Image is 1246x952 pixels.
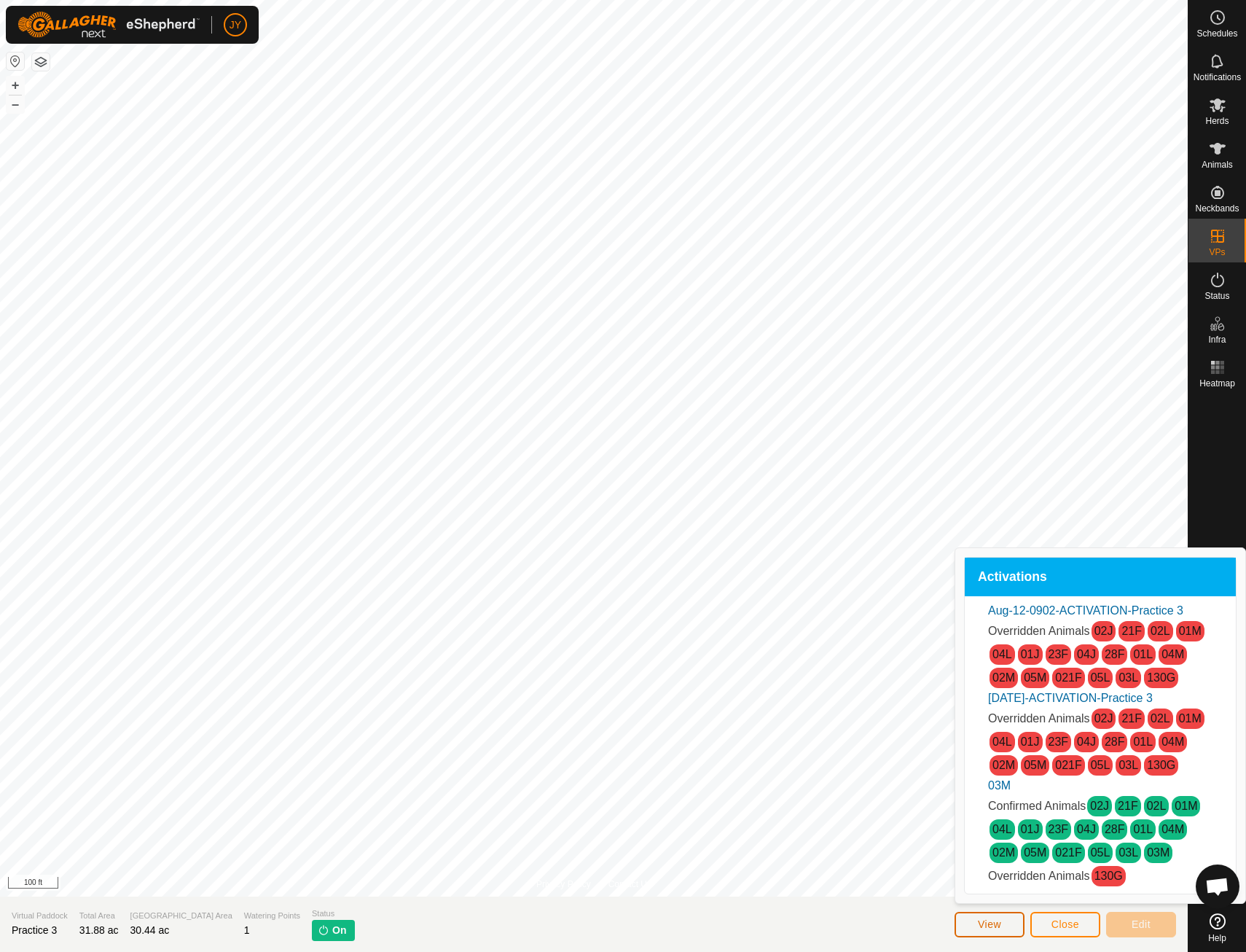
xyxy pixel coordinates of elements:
span: Confirmed Animals [988,800,1086,812]
a: 03L [1118,671,1138,684]
a: 05M [1024,846,1046,859]
button: + [7,77,24,94]
a: 01J [1021,823,1040,835]
a: 02J [1090,800,1109,812]
a: 02J [1094,625,1113,637]
a: [DATE]-ACTIVATION-Practice 3 [988,692,1153,704]
a: 05L [1091,671,1110,684]
a: 02M [992,671,1015,684]
a: 23F [1049,823,1069,835]
a: 01M [1179,712,1202,725]
span: 30.44 ac [130,924,170,936]
a: 04M [1161,823,1184,835]
button: Map Layers [32,53,50,71]
span: Infra [1208,335,1226,344]
span: Edit [1132,918,1151,930]
a: 021F [1055,671,1081,684]
span: Status [312,908,355,920]
span: [GEOGRAPHIC_DATA] Area [130,910,232,922]
a: 04L [992,823,1012,835]
span: Herds [1205,117,1229,125]
a: 04M [1161,736,1184,748]
a: 01J [1021,736,1040,748]
span: Animals [1202,160,1233,169]
a: 03L [1118,759,1138,771]
a: 23F [1049,648,1069,660]
span: On [332,923,346,938]
a: 02L [1151,712,1170,725]
a: 05L [1091,846,1110,859]
span: Close [1051,918,1079,930]
span: View [978,918,1001,930]
span: Heatmap [1199,379,1235,388]
span: Practice 3 [12,924,57,936]
span: Neckbands [1195,204,1239,213]
a: 02M [992,759,1015,771]
a: 21F [1121,625,1142,637]
span: Schedules [1196,29,1237,38]
span: Watering Points [244,910,300,922]
a: 04L [992,648,1012,660]
button: View [955,912,1024,937]
span: Overridden Animals [988,625,1090,637]
a: 28F [1105,736,1125,748]
a: 130G [1094,870,1123,882]
a: 02L [1147,800,1167,812]
span: 31.88 ac [79,924,119,936]
button: Close [1030,912,1100,937]
span: Activations [978,571,1047,584]
span: Overridden Animals [988,712,1090,725]
a: 04M [1161,648,1184,660]
span: Overridden Animals [988,870,1090,882]
a: 02L [1151,625,1170,637]
img: Gallagher Logo [17,12,200,38]
button: Reset Map [7,52,24,70]
span: Status [1204,292,1229,300]
a: 05M [1024,759,1046,771]
span: Virtual Paddock [12,910,68,922]
button: – [7,95,24,113]
a: 021F [1055,846,1081,859]
a: 04L [992,736,1012,748]
a: 01L [1133,736,1153,748]
img: turn-on [318,924,329,936]
a: 021F [1055,759,1081,771]
button: Edit [1106,912,1176,937]
a: 01L [1133,648,1153,660]
a: Aug-12-0902-ACTIVATION-Practice 3 [988,604,1183,617]
a: 23F [1049,736,1069,748]
a: 21F [1118,800,1138,812]
a: 04J [1077,648,1096,660]
a: 03L [1118,846,1138,859]
a: 02M [992,846,1015,859]
a: 05L [1091,759,1110,771]
a: 03M [988,779,1011,792]
span: JY [230,17,241,33]
a: 28F [1105,648,1125,660]
a: Privacy Policy [536,878,591,891]
a: 03M [1147,846,1169,859]
span: Notifications [1194,73,1241,82]
a: 05M [1024,671,1046,684]
a: 02J [1094,712,1113,725]
a: 04J [1077,823,1096,835]
span: VPs [1209,248,1225,257]
a: 01J [1021,648,1040,660]
span: Help [1208,934,1226,943]
span: 1 [244,924,250,936]
a: 28F [1105,823,1125,835]
div: Open chat [1196,865,1239,908]
a: Contact Us [608,878,651,891]
a: 04J [1077,736,1096,748]
a: 01L [1133,823,1153,835]
a: 130G [1147,671,1175,684]
span: Total Area [79,910,119,922]
a: 01M [1175,800,1197,812]
a: 01M [1179,625,1202,637]
a: 130G [1147,759,1175,771]
a: 21F [1121,712,1142,725]
a: Help [1188,908,1246,948]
